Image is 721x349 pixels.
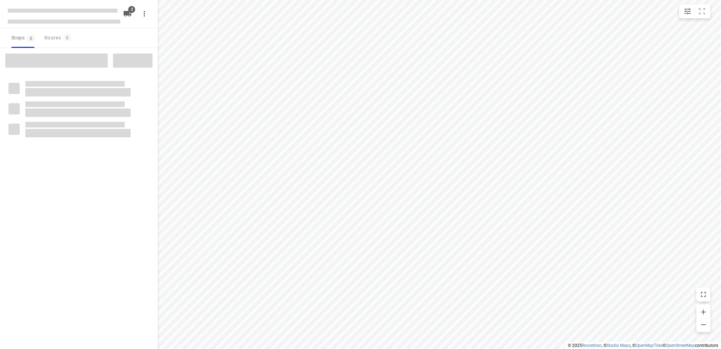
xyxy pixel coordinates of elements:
[679,4,710,18] div: small contained button group
[635,343,663,348] a: OpenMapTiles
[666,343,695,348] a: OpenStreetMap
[582,343,602,348] a: Routetitan
[568,343,718,348] li: © 2025 , © , © © contributors
[607,343,631,348] a: Stadia Maps
[681,4,695,18] button: Map settings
